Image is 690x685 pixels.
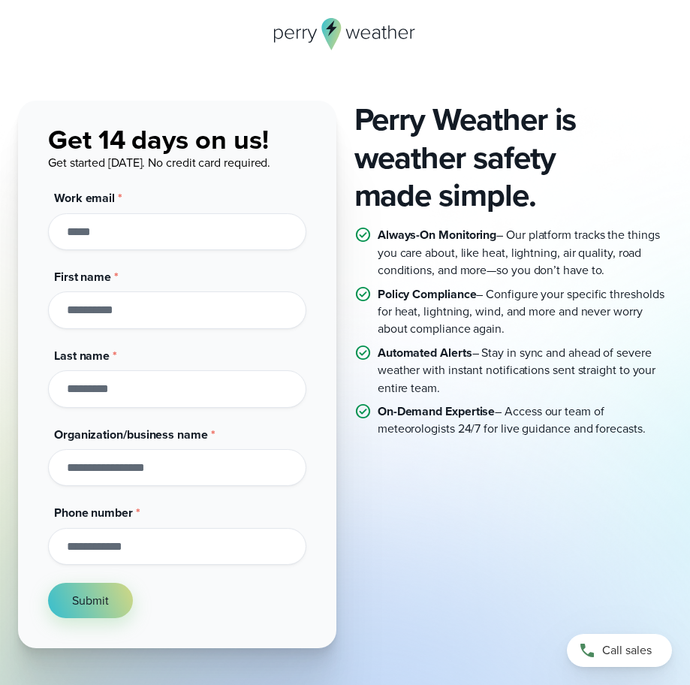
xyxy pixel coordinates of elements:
span: Call sales [602,641,652,659]
strong: Policy Compliance [378,285,477,303]
p: – Stay in sync and ahead of severe weather with instant notifications sent straight to your entir... [378,344,672,397]
span: Submit [72,592,109,609]
span: First name [54,268,111,285]
span: Last name [54,347,110,364]
h2: Perry Weather is weather safety made simple. [354,101,673,214]
a: Call sales [567,634,672,667]
strong: Automated Alerts [378,344,472,361]
strong: On-Demand Expertise [378,403,495,420]
p: – Configure your specific thresholds for heat, lightning, wind, and more and never worry about co... [378,285,672,338]
span: Get 14 days on us! [48,119,269,159]
p: – Access our team of meteorologists 24/7 for live guidance and forecasts. [378,403,672,438]
span: Work email [54,189,115,207]
p: – Our platform tracks the things you care about, like heat, lightning, air quality, road conditio... [378,226,672,279]
span: Get started [DATE]. No credit card required. [48,154,270,171]
button: Submit [48,583,133,618]
span: Phone number [54,504,133,521]
strong: Always-On Monitoring [378,226,496,243]
span: Organization/business name [54,426,208,443]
